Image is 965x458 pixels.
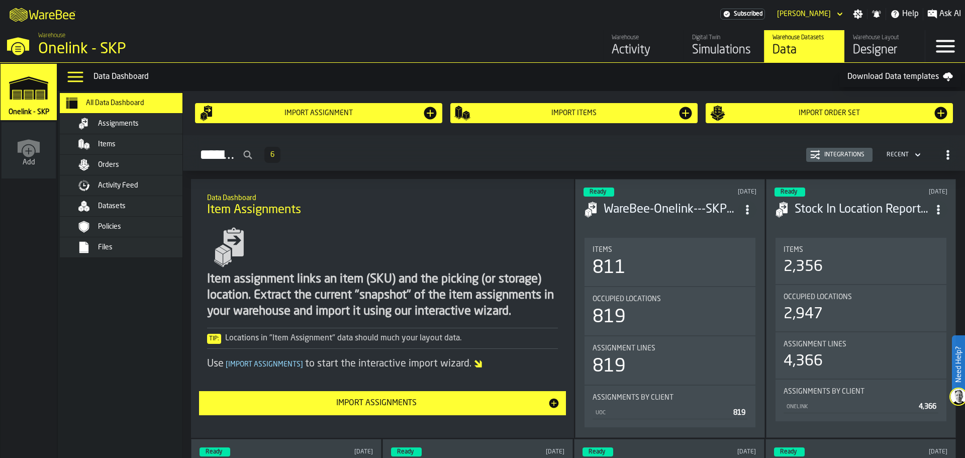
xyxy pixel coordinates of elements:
[195,103,442,123] button: button-Import assignment
[603,30,684,62] a: link-to-/wh/i/6ad9c8fa-2ae6-41be-a08f-bf7f8b696bbc/feed/
[878,189,948,196] div: Updated: 5/26/2025, 10:11:59 PM Created: 5/26/2025, 10:11:53 PM
[784,258,823,276] div: 2,356
[604,202,738,218] h3: WareBee-Onelink---SKP--optimised-assignment--2025-06-13-0934--6ad9c8fa--11eb006a.csv
[98,140,116,148] span: Items
[207,357,558,371] div: Use to start the interactive import wizard.
[583,447,613,456] div: status-3 2
[687,189,757,196] div: Updated: 6/13/2025, 11:26:11 PM Created: 6/13/2025, 11:26:07 PM
[784,246,938,254] div: Title
[183,135,965,171] h2: button-Assignments
[839,67,961,87] a: Download Data templates
[593,394,747,402] div: Title
[60,93,201,114] li: menu All Data Dashboard
[923,8,965,20] label: button-toggle-Ask AI
[773,8,845,20] div: DropdownMenuValue-Danny Brown
[784,400,938,413] div: StatList-item-ONELINK
[1,64,57,122] a: link-to-/wh/i/6ad9c8fa-2ae6-41be-a08f-bf7f8b696bbc/simulations
[784,293,938,301] div: Title
[692,42,756,58] div: Simulations
[773,42,836,58] div: Data
[692,34,756,41] div: Digital Twin
[60,155,201,175] li: menu Orders
[303,448,373,455] div: Updated: 3/9/2025, 11:32:32 AM Created: 3/9/2025, 11:27:54 AM
[593,344,747,352] div: Title
[60,237,201,258] li: menu Files
[585,386,755,427] div: stat-Assignments by Client
[776,332,946,379] div: stat-Assignment lines
[784,340,938,348] div: Title
[784,388,938,396] div: Title
[773,34,836,41] div: Warehouse Datasets
[2,122,56,180] a: link-to-/wh/new
[199,187,566,223] div: title-Item Assignments
[450,103,698,123] button: button-Import Items
[589,449,605,455] span: Ready
[38,40,310,58] div: Onelink - SKP
[925,30,965,62] label: button-toggle-Menu
[902,8,919,20] span: Help
[98,120,139,128] span: Assignments
[575,179,765,438] div: ItemListCard-DashboardItemContainer
[270,151,274,158] span: 6
[207,192,558,202] h2: Sub Title
[260,147,284,163] div: ButtonLoadMore-Load More-Prev-First-Last
[93,71,839,83] div: Data Dashboard
[784,246,803,254] span: Items
[612,42,675,58] div: Activity
[886,8,923,20] label: button-toggle-Help
[706,103,953,123] button: button-Import Order Set
[781,189,797,195] span: Ready
[593,394,673,402] span: Assignments by Client
[786,404,915,410] div: ONELINK
[224,361,305,368] span: Import Assignments
[784,340,846,348] span: Assignment lines
[593,246,612,254] span: Items
[849,9,867,19] label: button-toggle-Settings
[60,217,201,237] li: menu Policies
[776,285,946,331] div: stat-Occupied Locations
[226,361,228,368] span: [
[684,30,764,62] a: link-to-/wh/i/6ad9c8fa-2ae6-41be-a08f-bf7f8b696bbc/simulations
[60,134,201,155] li: menu Items
[883,149,923,161] div: DropdownMenuValue-4
[766,179,956,438] div: ItemListCard-DashboardItemContainer
[784,293,852,301] span: Occupied Locations
[795,202,929,218] h3: Stock In Location Reportcsv.csv
[844,30,925,62] a: link-to-/wh/i/6ad9c8fa-2ae6-41be-a08f-bf7f8b696bbc/designer
[60,175,201,196] li: menu Activity Feed
[199,391,566,415] button: button-Import Assignments
[23,158,35,166] span: Add
[301,361,303,368] span: ]
[593,295,661,303] span: Occupied Locations
[207,202,301,218] span: Item Assignments
[585,336,755,385] div: stat-Assignment lines
[780,449,797,455] span: Ready
[733,409,745,416] span: 819
[7,108,51,116] span: Onelink - SKP
[784,388,864,396] span: Assignments by Client
[774,447,805,456] div: status-3 2
[584,236,756,429] section: card-AssignmentDashboardCard
[215,109,422,117] div: Import assignment
[86,99,144,107] span: All Data Dashboard
[784,305,823,323] div: 2,947
[593,258,626,278] div: 811
[953,336,964,393] label: Need Help?
[595,410,729,416] div: UOC
[775,236,947,423] section: card-AssignmentDashboardCard
[207,334,221,344] span: Tip:
[887,151,909,158] div: DropdownMenuValue-4
[205,397,548,409] div: Import Assignments
[206,449,222,455] span: Ready
[593,344,655,352] span: Assignment lines
[720,9,765,20] a: link-to-/wh/i/6ad9c8fa-2ae6-41be-a08f-bf7f8b696bbc/settings/billing
[853,34,917,41] div: Warehouse Layout
[470,109,678,117] div: Import Items
[61,67,89,87] label: button-toggle-Data Menu
[593,295,747,303] div: Title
